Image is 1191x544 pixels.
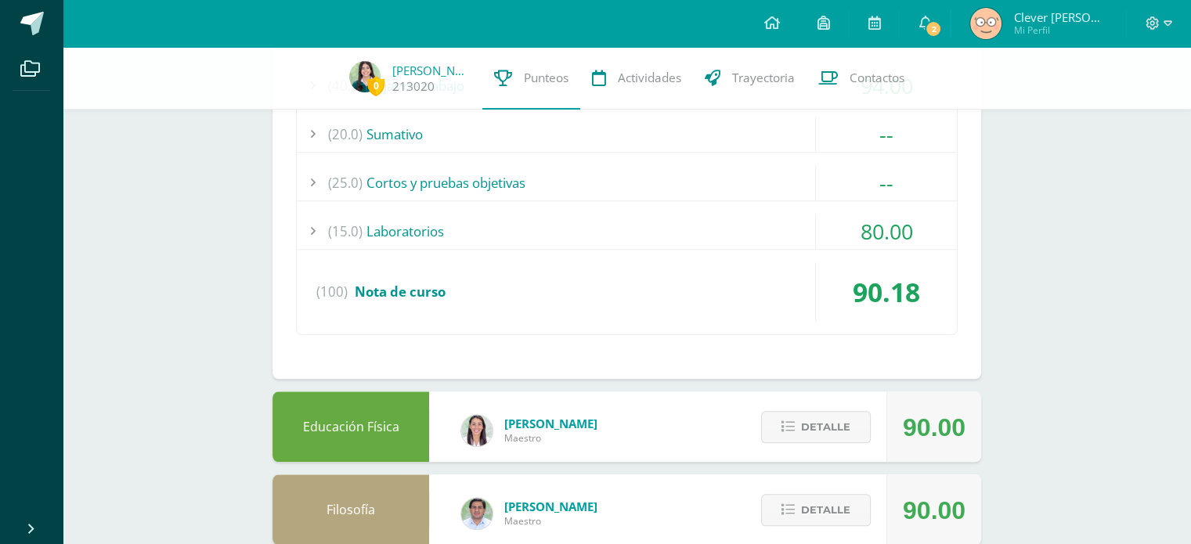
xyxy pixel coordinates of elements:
[970,8,1002,39] img: c6a0bfaf15cb9618c68d5db85ac61b27.png
[504,431,597,445] span: Maestro
[316,262,348,322] span: (100)
[925,20,942,38] span: 2
[328,165,363,200] span: (25.0)
[297,165,957,200] div: Cortos y pruebas objetivas
[1013,23,1107,37] span: Mi Perfil
[504,514,597,528] span: Maestro
[903,392,965,463] div: 90.00
[732,70,795,86] span: Trayectoria
[816,165,957,200] div: --
[850,70,904,86] span: Contactos
[693,47,807,110] a: Trayectoria
[801,413,850,441] span: Detalle
[297,214,957,249] div: Laboratorios
[504,499,597,514] span: [PERSON_NAME]
[801,495,850,524] span: Detalle
[482,47,580,110] a: Punteos
[297,117,957,152] div: Sumativo
[504,416,597,431] span: [PERSON_NAME]
[355,283,446,301] span: Nota de curso
[328,214,363,249] span: (15.0)
[392,78,435,95] a: 213020
[1013,9,1107,25] span: Clever [PERSON_NAME]
[761,494,871,526] button: Detalle
[272,391,429,462] div: Educación Física
[580,47,693,110] a: Actividades
[807,47,916,110] a: Contactos
[328,117,363,152] span: (20.0)
[816,262,957,322] div: 90.18
[392,63,471,78] a: [PERSON_NAME]
[461,498,493,529] img: f767cae2d037801592f2ba1a5db71a2a.png
[618,70,681,86] span: Actividades
[761,411,871,443] button: Detalle
[461,415,493,446] img: 68dbb99899dc55733cac1a14d9d2f825.png
[524,70,568,86] span: Punteos
[349,61,381,92] img: 2097ebf683c410a63f2781693a60a0cb.png
[816,117,957,152] div: --
[367,76,384,95] span: 0
[816,214,957,249] div: 80.00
